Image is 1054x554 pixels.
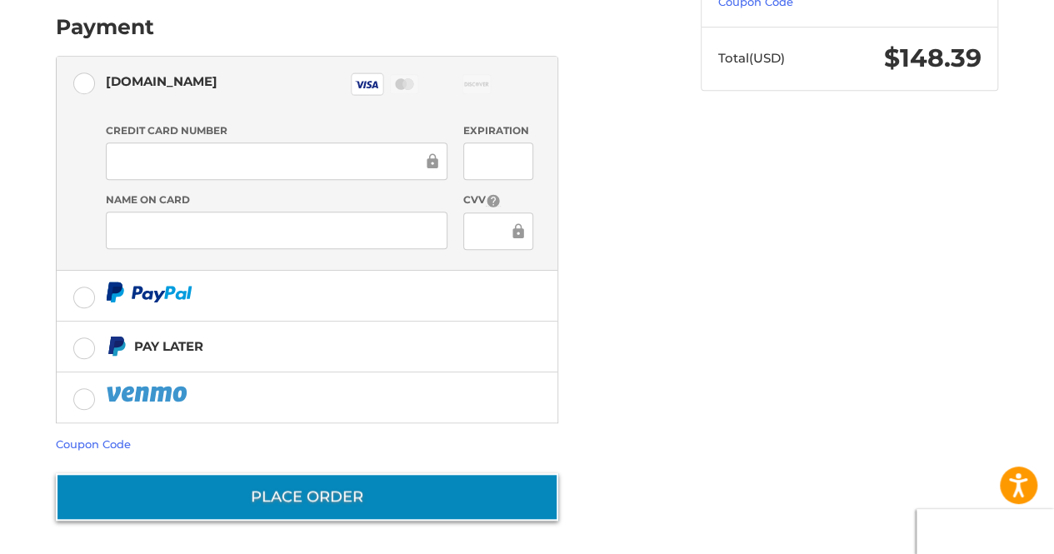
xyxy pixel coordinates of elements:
button: Place Order [56,473,558,521]
img: PayPal icon [106,282,192,302]
iframe: Google Customer Reviews [917,509,1054,554]
h2: Payment [56,14,154,40]
label: Expiration [463,123,532,138]
label: CVV [463,192,532,208]
label: Credit Card Number [106,123,447,138]
div: [DOMAIN_NAME] [106,67,217,95]
div: Pay Later [134,332,203,360]
img: Pay Later icon [106,336,127,357]
label: Name on Card [106,192,447,207]
span: Total (USD) [718,50,785,66]
img: PayPal icon [106,383,191,404]
a: Coupon Code [56,437,131,451]
span: $148.39 [884,42,982,73]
